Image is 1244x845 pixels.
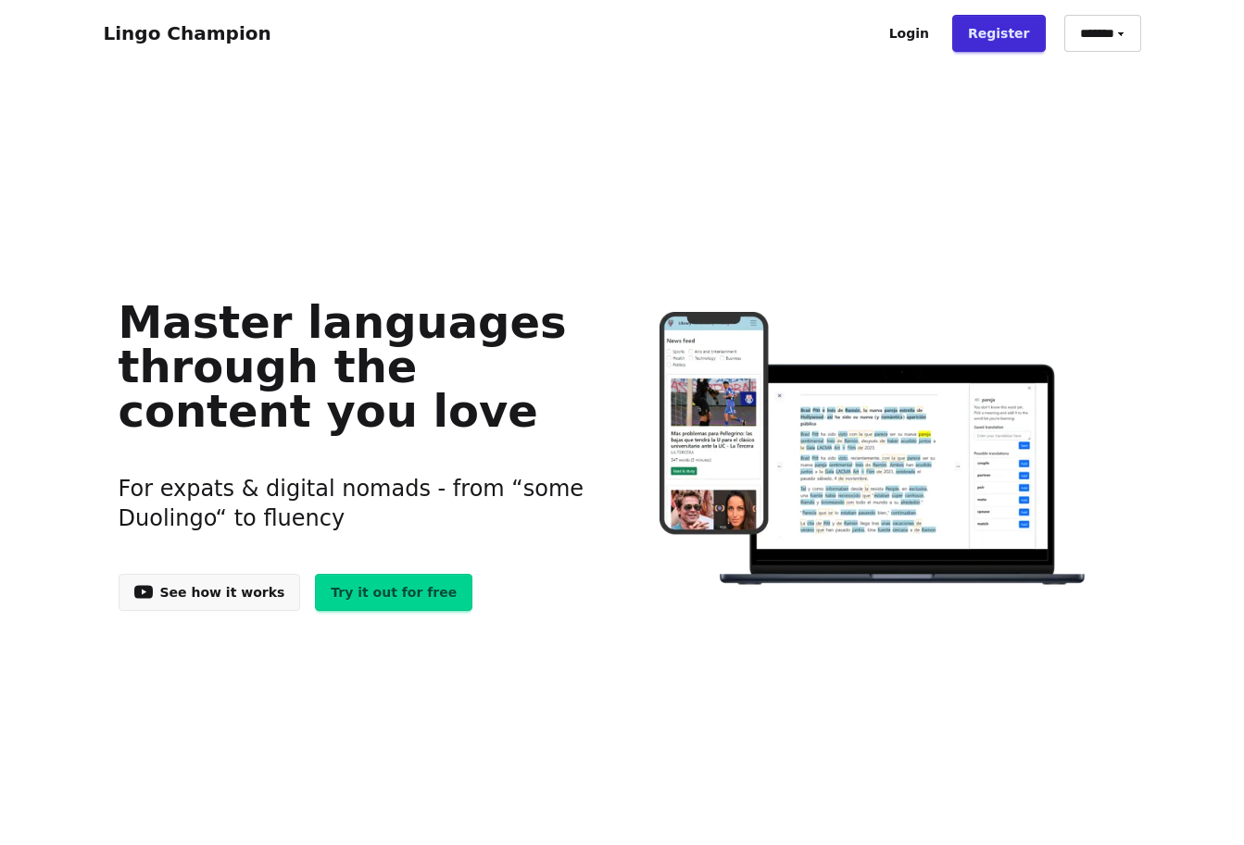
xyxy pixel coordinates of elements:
[119,574,301,611] a: See how it works
[315,574,472,611] a: Try it out for free
[622,312,1125,589] img: Learn languages online
[952,15,1046,52] a: Register
[104,22,271,44] a: Lingo Champion
[119,452,594,555] h3: For expats & digital nomads - from “some Duolingo“ to fluency
[873,15,945,52] a: Login
[119,300,594,433] h1: Master languages through the content you love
